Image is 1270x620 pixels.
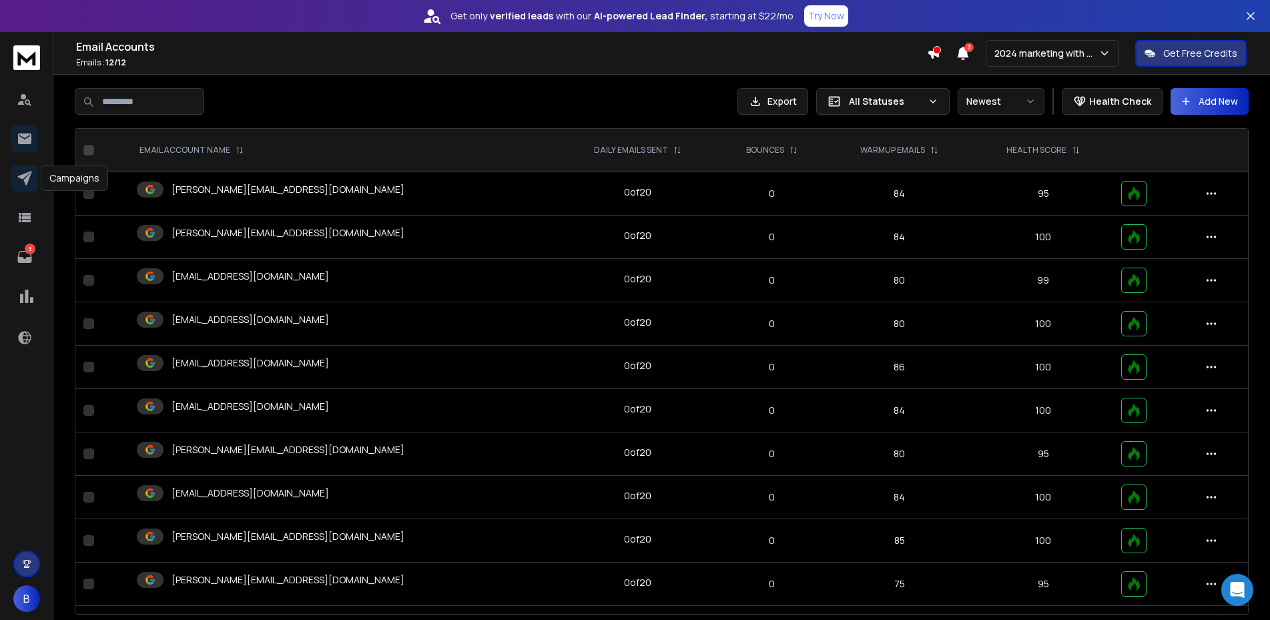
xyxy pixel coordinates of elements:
[826,432,973,476] td: 80
[1163,47,1237,60] p: Get Free Credits
[624,186,651,199] div: 0 of 20
[973,259,1113,302] td: 99
[1171,88,1249,115] button: Add New
[826,519,973,563] td: 85
[726,360,818,374] p: 0
[172,400,329,413] p: [EMAIL_ADDRESS][DOMAIN_NAME]
[826,259,973,302] td: 80
[726,274,818,287] p: 0
[11,244,38,270] a: 3
[13,45,40,70] img: logo
[172,226,404,240] p: [PERSON_NAME][EMAIL_ADDRESS][DOMAIN_NAME]
[826,389,973,432] td: 84
[1089,95,1151,108] p: Health Check
[105,57,126,68] span: 12 / 12
[1006,145,1066,156] p: HEALTH SCORE
[172,313,329,326] p: [EMAIL_ADDRESS][DOMAIN_NAME]
[826,302,973,346] td: 80
[746,145,784,156] p: BOUNCES
[804,5,848,27] button: Try Now
[1221,574,1253,606] div: Open Intercom Messenger
[172,530,404,543] p: [PERSON_NAME][EMAIL_ADDRESS][DOMAIN_NAME]
[624,359,651,372] div: 0 of 20
[450,9,793,23] p: Get only with our starting at $22/mo
[25,244,35,254] p: 3
[973,519,1113,563] td: 100
[726,230,818,244] p: 0
[76,57,927,68] p: Emails :
[973,216,1113,259] td: 100
[13,585,40,612] button: B
[994,47,1098,60] p: 2024 marketing with Dvir
[624,229,651,242] div: 0 of 20
[973,302,1113,346] td: 100
[726,317,818,330] p: 0
[737,88,808,115] button: Export
[826,346,973,389] td: 86
[726,447,818,460] p: 0
[826,563,973,606] td: 75
[973,563,1113,606] td: 95
[594,145,668,156] p: DAILY EMAILS SENT
[1135,40,1247,67] button: Get Free Credits
[172,270,329,283] p: [EMAIL_ADDRESS][DOMAIN_NAME]
[973,346,1113,389] td: 100
[1062,88,1163,115] button: Health Check
[172,443,404,456] p: [PERSON_NAME][EMAIL_ADDRESS][DOMAIN_NAME]
[172,487,329,500] p: [EMAIL_ADDRESS][DOMAIN_NAME]
[624,402,651,416] div: 0 of 20
[139,145,244,156] div: EMAIL ACCOUNT NAME
[172,183,404,196] p: [PERSON_NAME][EMAIL_ADDRESS][DOMAIN_NAME]
[624,272,651,286] div: 0 of 20
[726,534,818,547] p: 0
[826,172,973,216] td: 84
[624,533,651,546] div: 0 of 20
[624,576,651,589] div: 0 of 20
[808,9,844,23] p: Try Now
[849,95,922,108] p: All Statuses
[860,145,925,156] p: WARMUP EMAILS
[624,446,651,459] div: 0 of 20
[826,476,973,519] td: 84
[726,577,818,591] p: 0
[726,404,818,417] p: 0
[826,216,973,259] td: 84
[76,39,927,55] h1: Email Accounts
[594,9,707,23] strong: AI-powered Lead Finder,
[624,316,651,329] div: 0 of 20
[172,356,329,370] p: [EMAIL_ADDRESS][DOMAIN_NAME]
[41,166,108,191] div: Campaigns
[973,389,1113,432] td: 100
[726,187,818,200] p: 0
[964,43,974,52] span: 3
[726,491,818,504] p: 0
[958,88,1044,115] button: Newest
[490,9,553,23] strong: verified leads
[973,432,1113,476] td: 95
[973,172,1113,216] td: 95
[973,476,1113,519] td: 100
[172,573,404,587] p: [PERSON_NAME][EMAIL_ADDRESS][DOMAIN_NAME]
[624,489,651,503] div: 0 of 20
